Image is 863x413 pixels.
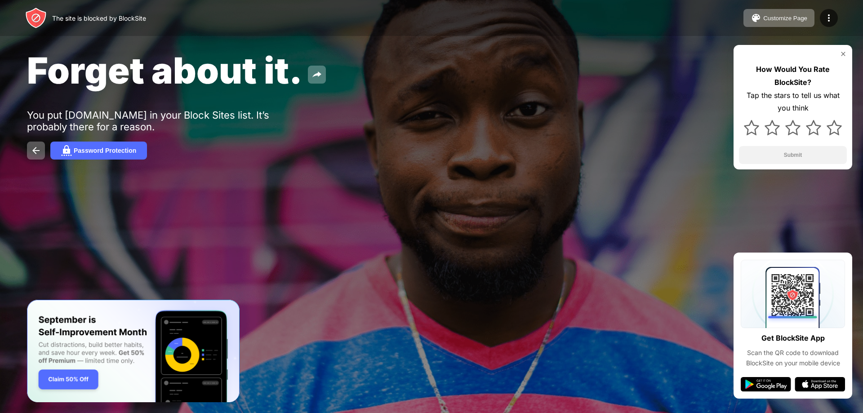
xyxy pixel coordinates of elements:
[741,260,845,328] img: qrcode.svg
[27,49,302,92] span: Forget about it.
[741,377,791,391] img: google-play.svg
[74,147,136,154] div: Password Protection
[823,13,834,23] img: menu-icon.svg
[785,120,801,135] img: star.svg
[739,89,847,115] div: Tap the stars to tell us what you think
[827,120,842,135] img: star.svg
[25,7,47,29] img: header-logo.svg
[50,142,147,160] button: Password Protection
[795,377,845,391] img: app-store.svg
[311,69,322,80] img: share.svg
[761,332,825,345] div: Get BlockSite App
[61,145,72,156] img: password.svg
[739,146,847,164] button: Submit
[27,109,305,133] div: You put [DOMAIN_NAME] in your Block Sites list. It’s probably there for a reason.
[744,120,759,135] img: star.svg
[840,50,847,58] img: rate-us-close.svg
[739,63,847,89] div: How Would You Rate BlockSite?
[741,348,845,368] div: Scan the QR code to download BlockSite on your mobile device
[31,145,41,156] img: back.svg
[763,15,807,22] div: Customize Page
[27,300,240,403] iframe: Banner
[52,14,146,22] div: The site is blocked by BlockSite
[806,120,821,135] img: star.svg
[751,13,761,23] img: pallet.svg
[765,120,780,135] img: star.svg
[743,9,814,27] button: Customize Page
